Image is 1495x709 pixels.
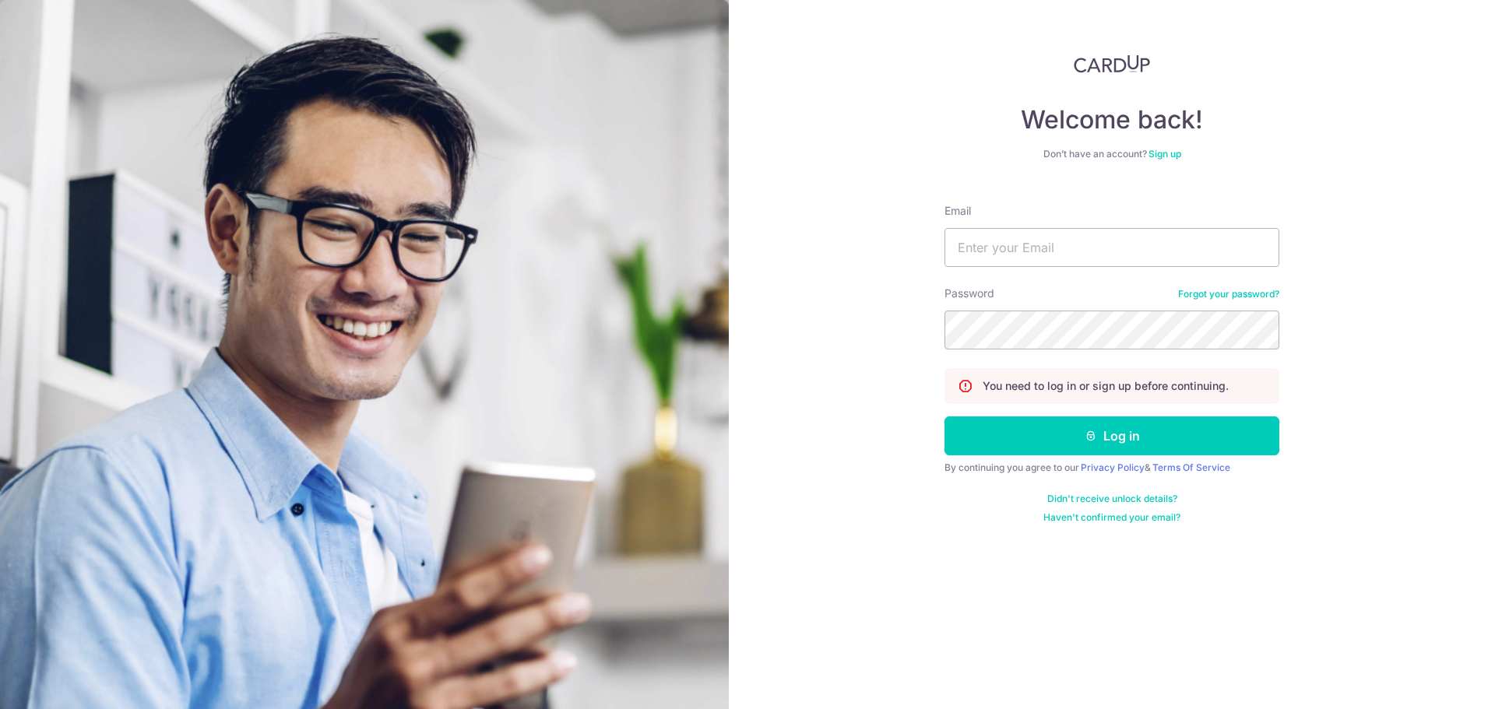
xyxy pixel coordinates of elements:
a: Haven't confirmed your email? [1043,511,1180,524]
p: You need to log in or sign up before continuing. [983,378,1229,394]
input: Enter your Email [944,228,1279,267]
a: Didn't receive unlock details? [1047,493,1177,505]
h4: Welcome back! [944,104,1279,135]
div: By continuing you agree to our & [944,462,1279,474]
label: Password [944,286,994,301]
a: Forgot your password? [1178,288,1279,300]
label: Email [944,203,971,219]
a: Privacy Policy [1081,462,1145,473]
a: Terms Of Service [1152,462,1230,473]
div: Don’t have an account? [944,148,1279,160]
button: Log in [944,416,1279,455]
img: CardUp Logo [1074,54,1150,73]
a: Sign up [1149,148,1181,160]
